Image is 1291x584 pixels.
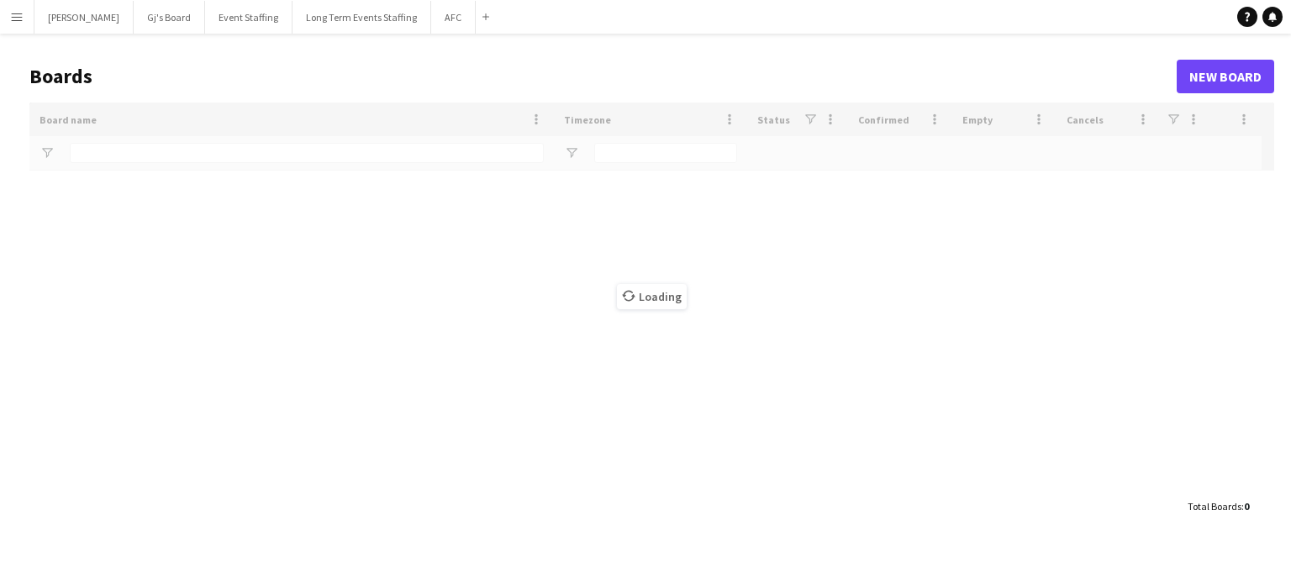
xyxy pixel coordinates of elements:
[29,64,1177,89] h1: Boards
[1244,500,1249,513] span: 0
[134,1,205,34] button: Gj's Board
[1188,500,1241,513] span: Total Boards
[1188,490,1249,523] div: :
[617,284,687,309] span: Loading
[292,1,431,34] button: Long Term Events Staffing
[1177,60,1274,93] a: New Board
[34,1,134,34] button: [PERSON_NAME]
[205,1,292,34] button: Event Staffing
[431,1,476,34] button: AFC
